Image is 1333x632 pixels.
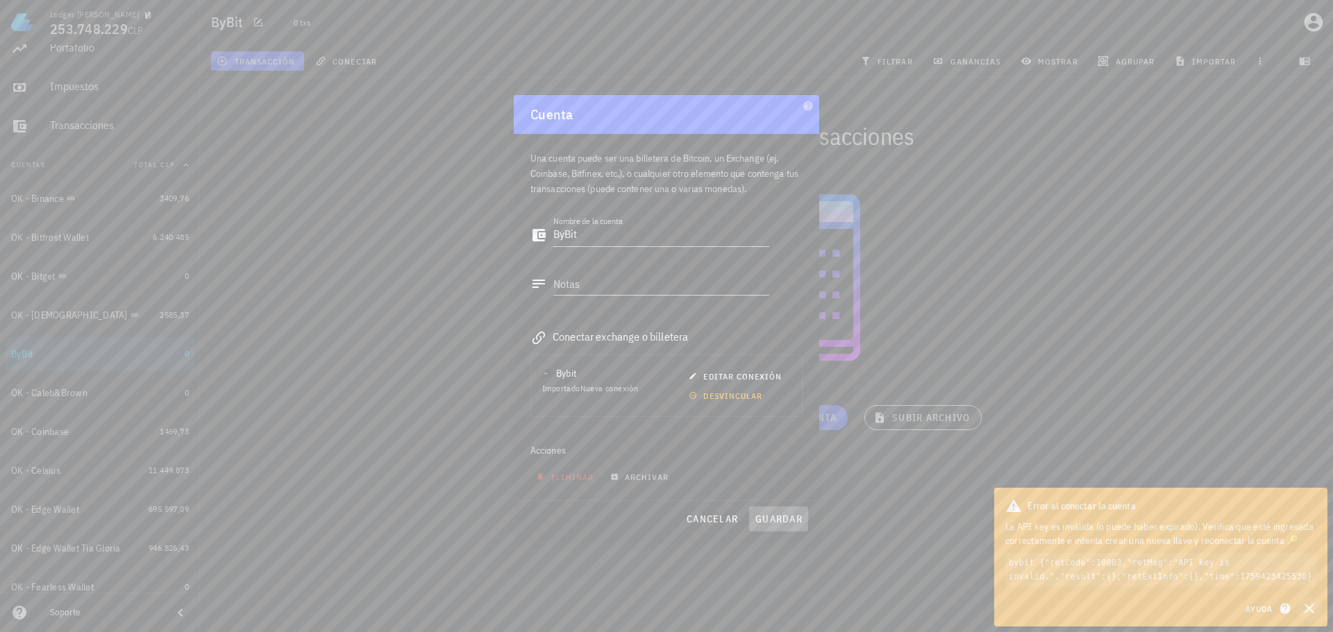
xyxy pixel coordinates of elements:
[530,134,803,205] div: Una cuenta puede ser una billetera de Bitcoin, un Exchange (ej. Coinbase, Bitfinex, etc.), o cual...
[556,366,576,380] div: Bybit
[530,434,803,467] div: Acciones
[680,506,744,531] button: cancelar
[755,513,803,525] span: guardar
[1005,553,1316,586] code: bybit {"retCode":10003,"retMsg":"API key is invalid.","result":{},"retExtInfo":{},"time":17594234...
[1245,602,1288,615] span: Ayuda
[539,472,594,482] span: eliminar
[691,371,782,382] span: editar conexión
[613,472,669,482] span: archivar
[749,506,808,531] button: guardar
[1005,520,1316,547] div: La API key es inválida (o puede haber expirado). Verifica que esté ingresada correctamente e inte...
[530,327,803,346] div: Conectar exchange o billetera
[553,216,623,226] label: Nombre de la cuenta
[542,383,638,393] span: Importado
[542,369,551,377] img: Bybit_Official
[514,95,819,134] div: Cuenta
[691,391,762,401] span: desvincular
[683,366,791,386] button: editar conexión
[1236,599,1297,618] button: Ayuda
[683,386,771,405] button: desvincular
[530,467,603,486] button: eliminar
[580,383,639,393] span: Nueva conexión
[686,513,738,525] span: cancelar
[1028,498,1136,513] span: Error al conectar la cuenta
[605,467,678,486] button: archivar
